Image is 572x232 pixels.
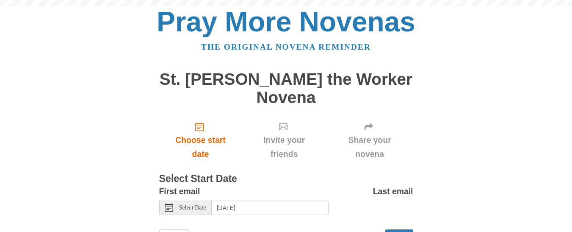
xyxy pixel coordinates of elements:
span: Invite your friends [250,133,318,161]
h3: Select Start Date [159,173,413,184]
label: First email [159,184,200,198]
a: The original novena reminder [201,42,371,51]
div: Click "Next" to confirm your start date first. [326,115,413,165]
span: Select Date [179,205,206,211]
h1: St. [PERSON_NAME] the Worker Novena [159,70,413,106]
a: Pray More Novenas [157,6,415,37]
div: Click "Next" to confirm your start date first. [242,115,326,165]
span: Choose start date [168,133,234,161]
a: Choose start date [159,115,242,165]
label: Last email [373,184,413,198]
span: Share your novena [335,133,405,161]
